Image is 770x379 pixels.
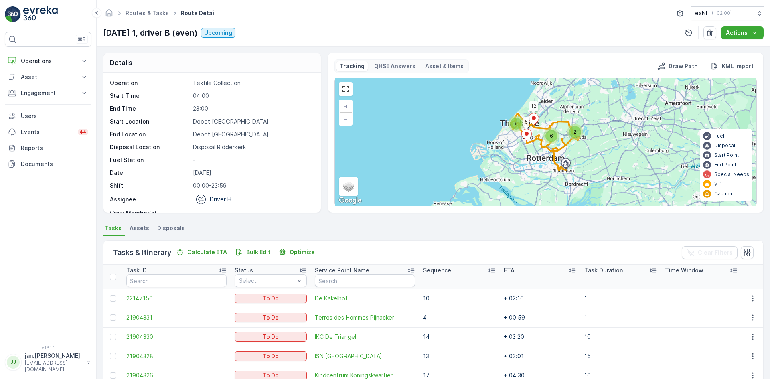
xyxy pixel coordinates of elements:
[263,352,279,360] p: To Do
[5,69,91,85] button: Asset
[110,79,190,87] p: Operation
[110,130,190,138] p: End Location
[23,6,58,22] img: logo_light-DOdMpM7g.png
[714,171,749,178] p: Special Needs
[25,352,83,360] p: jan.[PERSON_NAME]
[584,294,657,302] p: 1
[105,224,122,232] span: Tasks
[714,181,722,187] p: VIP
[500,308,580,327] td: + 00:59
[5,85,91,101] button: Engagement
[21,73,75,81] p: Asset
[126,333,226,341] a: 21904330
[337,195,363,206] a: Open this area in Google Maps (opens a new window)
[235,332,307,342] button: To Do
[340,62,365,70] p: Tracking
[7,356,20,369] div: JJ
[5,156,91,172] a: Documents
[263,333,279,341] p: To Do
[721,26,764,39] button: Actions
[722,62,754,70] p: KML Import
[263,314,279,322] p: To Do
[654,61,701,71] button: Draw Path
[5,108,91,124] a: Users
[340,101,352,113] a: Zoom In
[515,120,518,126] span: 6
[235,266,253,274] p: Status
[340,178,357,195] a: Layers
[110,118,190,126] p: Start Location
[110,372,116,379] div: Toggle Row Selected
[423,294,496,302] p: 10
[193,182,312,190] p: 00:00-23:59
[423,352,496,360] p: 13
[21,112,88,120] p: Users
[698,249,733,257] p: Clear Filters
[682,246,738,259] button: Clear Filters
[204,29,232,37] p: Upcoming
[714,152,739,158] p: Start Point
[193,92,312,100] p: 04:00
[193,169,312,177] p: [DATE]
[707,61,757,71] button: KML Import
[584,266,623,274] p: Task Duration
[275,247,318,257] button: Optimize
[5,124,91,140] a: Events44
[5,140,91,156] a: Reports
[669,62,698,70] p: Draw Path
[126,10,169,16] a: Routes & Tasks
[584,352,657,360] p: 15
[193,209,312,217] p: -
[714,162,736,168] p: End Point
[173,247,230,257] button: Calculate ETA
[508,116,524,132] div: 6
[584,314,657,322] p: 1
[110,156,190,164] p: Fuel Station
[193,143,312,151] p: Disposal Ridderkerk
[340,83,352,95] a: View Fullscreen
[344,115,348,122] span: −
[126,274,226,287] input: Search
[110,105,190,113] p: End Time
[5,345,91,350] span: v 1.51.1
[25,360,83,373] p: [EMAIL_ADDRESS][DOMAIN_NAME]
[113,247,171,258] p: Tasks & Itinerary
[235,351,307,361] button: To Do
[315,314,415,322] a: Terres des Hommes Pijnacker
[714,142,735,149] p: Disposal
[239,277,295,285] p: Select
[21,89,75,97] p: Engagement
[110,92,190,100] p: Start Time
[5,352,91,373] button: JJjan.[PERSON_NAME][EMAIL_ADDRESS][DOMAIN_NAME]
[315,266,369,274] p: Service Point Name
[5,6,21,22] img: logo
[340,113,352,125] a: Zoom Out
[187,248,227,256] p: Calculate ETA
[110,169,190,177] p: Date
[79,129,87,135] p: 44
[423,314,496,322] p: 4
[193,105,312,113] p: 23:00
[193,118,312,126] p: Depot [GEOGRAPHIC_DATA]
[110,182,190,190] p: Shift
[126,266,147,274] p: Task ID
[573,129,576,135] span: 2
[726,29,748,37] p: Actions
[374,62,415,70] p: QHSE Answers
[110,353,116,359] div: Toggle Row Selected
[105,12,113,18] a: Homepage
[712,10,732,16] p: ( +02:00 )
[126,314,226,322] a: 21904331
[110,314,116,321] div: Toggle Row Selected
[290,248,315,256] p: Optimize
[110,58,132,67] p: Details
[235,294,307,303] button: To Do
[344,103,348,110] span: +
[543,128,559,144] div: 6
[315,333,415,341] a: IKC De Triangel
[126,294,226,302] a: 22147150
[126,352,226,360] a: 21904328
